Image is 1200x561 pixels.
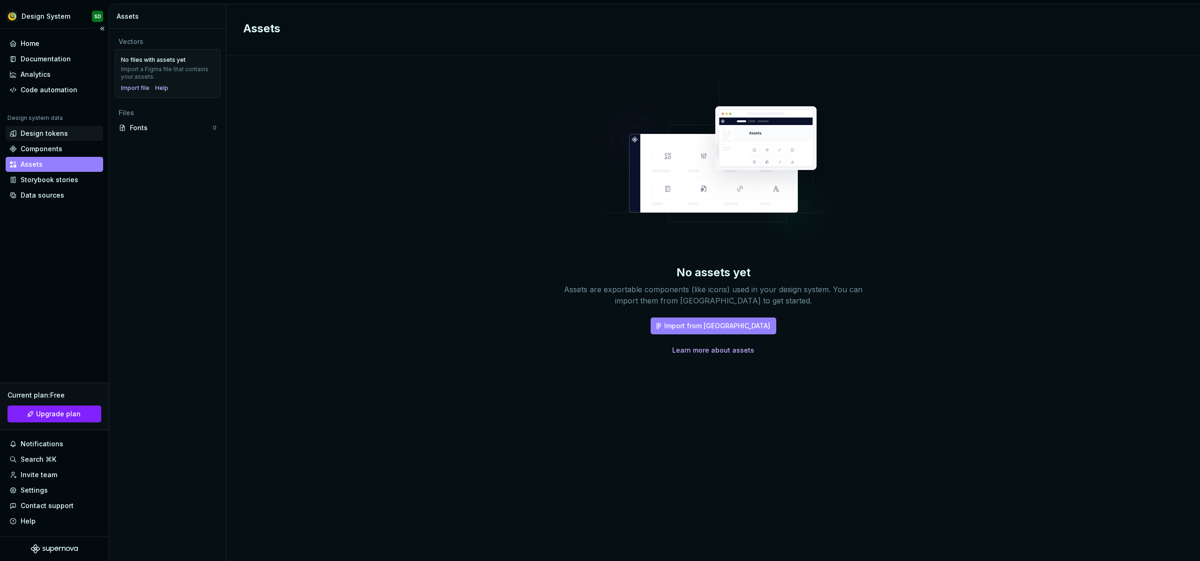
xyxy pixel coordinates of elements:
[21,144,62,154] div: Components
[6,498,103,513] button: Contact support
[6,126,103,141] a: Design tokens
[6,188,103,203] a: Data sources
[6,52,103,66] a: Documentation
[21,470,57,480] div: Invite team
[96,22,109,35] button: Collapse sidebar
[155,84,168,92] a: Help
[6,467,103,482] a: Invite team
[21,175,78,185] div: Storybook stories
[676,265,750,280] div: No assets yet
[6,514,103,529] button: Help
[6,141,103,156] a: Components
[22,12,70,21] div: Design System
[21,70,51,79] div: Analytics
[117,12,222,21] div: Assets
[21,54,71,64] div: Documentation
[6,157,103,172] a: Assets
[119,37,217,46] div: Vectors
[21,191,64,200] div: Data sources
[21,129,68,138] div: Design tokens
[21,39,39,48] div: Home
[36,409,81,419] span: Upgrade plan
[7,406,101,422] button: Upgrade plan
[115,120,220,135] a: Fonts0
[2,6,107,26] button: Design SystemSD
[664,321,770,331] span: Import from [GEOGRAPHIC_DATA]
[21,455,56,464] div: Search ⌘K
[6,172,103,187] a: Storybook stories
[119,108,217,118] div: Files
[243,21,1172,36] h2: Assets
[6,36,103,51] a: Home
[130,123,213,133] div: Fonts
[213,124,217,132] div: 0
[31,544,78,554] svg: Supernova Logo
[7,114,63,122] div: Design system data
[21,85,77,95] div: Code automation
[6,452,103,467] button: Search ⌘K
[7,11,18,22] img: cff3a1ec-7c1b-422e-8e9b-42b034bde691.png
[563,284,863,306] div: Assets are exportable components (like icons) used in your design system. You can import them fro...
[6,67,103,82] a: Analytics
[6,436,103,451] button: Notifications
[21,501,74,510] div: Contact support
[121,66,214,81] div: Import a Figma file that contains your assets.
[672,346,754,355] a: Learn more about assets
[121,84,150,92] button: Import file
[21,160,43,169] div: Assets
[6,483,103,498] a: Settings
[21,517,36,526] div: Help
[651,317,776,334] button: Import from [GEOGRAPHIC_DATA]
[7,391,101,400] div: Current plan : Free
[94,13,101,20] div: SD
[21,439,63,449] div: Notifications
[21,486,48,495] div: Settings
[121,56,186,64] div: No files with assets yet
[6,82,103,97] a: Code automation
